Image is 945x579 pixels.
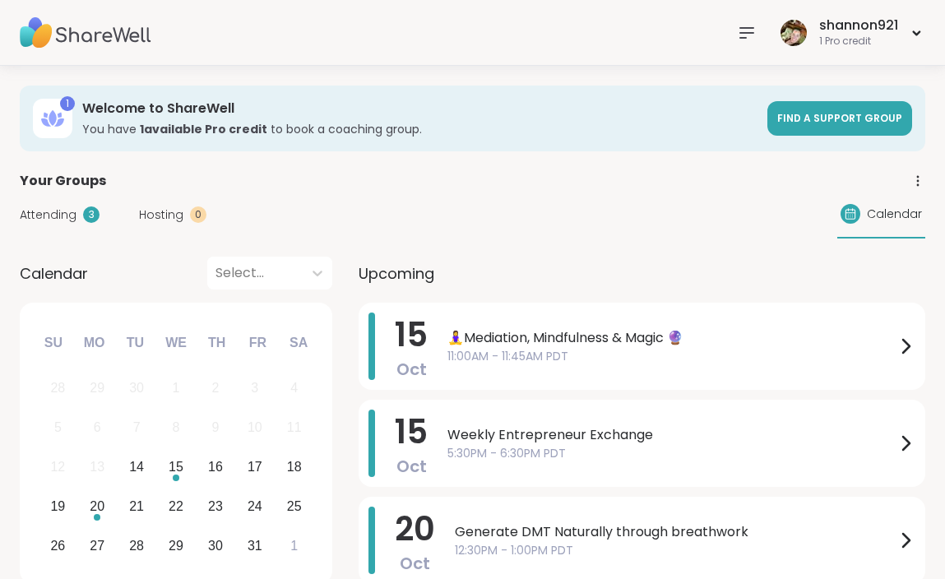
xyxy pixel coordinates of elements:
div: Sa [280,325,317,361]
div: Choose Saturday, October 18th, 2025 [276,450,312,485]
div: month 2025-10 [38,368,313,565]
div: 24 [248,495,262,517]
div: shannon921 [819,16,898,35]
div: Su [35,325,72,361]
div: Choose Saturday, November 1st, 2025 [276,528,312,563]
div: Choose Friday, October 17th, 2025 [237,450,272,485]
div: 29 [169,535,183,557]
div: 10 [248,416,262,438]
div: Choose Friday, October 24th, 2025 [237,489,272,524]
div: Not available Sunday, October 5th, 2025 [40,410,76,446]
div: Th [199,325,235,361]
h3: You have to book a coaching group. [82,121,757,137]
div: 31 [248,535,262,557]
div: 1 [173,377,180,399]
div: Not available Sunday, September 28th, 2025 [40,371,76,406]
div: 25 [287,495,302,517]
div: Not available Saturday, October 4th, 2025 [276,371,312,406]
div: 26 [50,535,65,557]
span: Generate DMT Naturally through breathwork [455,522,896,542]
div: Choose Thursday, October 30th, 2025 [198,528,234,563]
div: 22 [169,495,183,517]
div: Not available Monday, October 13th, 2025 [80,450,115,485]
div: 3 [251,377,258,399]
span: Calendar [20,262,88,285]
div: Choose Thursday, October 23rd, 2025 [198,489,234,524]
div: Choose Monday, October 27th, 2025 [80,528,115,563]
div: Choose Wednesday, October 15th, 2025 [159,450,194,485]
span: Attending [20,206,76,224]
b: 1 available Pro credit [140,121,267,137]
div: 17 [248,456,262,478]
div: 20 [90,495,104,517]
span: Oct [396,358,427,381]
div: 28 [129,535,144,557]
div: Choose Monday, October 20th, 2025 [80,489,115,524]
div: Choose Friday, October 31st, 2025 [237,528,272,563]
span: Your Groups [20,171,106,191]
div: Not available Wednesday, October 1st, 2025 [159,371,194,406]
div: Choose Tuesday, October 21st, 2025 [119,489,155,524]
span: 20 [395,506,435,552]
a: Find a support group [767,101,912,136]
span: Upcoming [359,262,434,285]
div: 14 [129,456,144,478]
div: 27 [90,535,104,557]
div: 16 [208,456,223,478]
div: Choose Sunday, October 19th, 2025 [40,489,76,524]
div: 30 [129,377,144,399]
div: 3 [83,206,100,223]
img: shannon921 [781,20,807,46]
span: 15 [395,312,428,358]
span: Oct [396,455,427,478]
div: 1 [60,96,75,111]
span: 🧘‍♀️Mediation, Mindfulness & Magic 🔮 [447,328,896,348]
div: 11 [287,416,302,438]
div: 5 [54,416,62,438]
div: 29 [90,377,104,399]
span: Weekly Entrepreneur Exchange [447,425,896,445]
div: Not available Saturday, October 11th, 2025 [276,410,312,446]
div: Choose Saturday, October 25th, 2025 [276,489,312,524]
div: Choose Tuesday, October 28th, 2025 [119,528,155,563]
div: Choose Wednesday, October 22nd, 2025 [159,489,194,524]
span: Hosting [139,206,183,224]
div: Not available Tuesday, September 30th, 2025 [119,371,155,406]
div: Choose Wednesday, October 29th, 2025 [159,528,194,563]
div: 15 [169,456,183,478]
div: 6 [94,416,101,438]
div: 28 [50,377,65,399]
h3: Welcome to ShareWell [82,100,757,118]
div: 9 [211,416,219,438]
div: Not available Friday, October 3rd, 2025 [237,371,272,406]
span: 15 [395,409,428,455]
div: 7 [133,416,141,438]
div: 30 [208,535,223,557]
div: Not available Sunday, October 12th, 2025 [40,450,76,485]
div: Not available Thursday, October 9th, 2025 [198,410,234,446]
div: Not available Tuesday, October 7th, 2025 [119,410,155,446]
span: 11:00AM - 11:45AM PDT [447,348,896,365]
div: 0 [190,206,206,223]
span: Calendar [867,206,922,223]
div: Not available Wednesday, October 8th, 2025 [159,410,194,446]
div: 1 Pro credit [819,35,898,49]
div: 21 [129,495,144,517]
div: 19 [50,495,65,517]
div: Choose Sunday, October 26th, 2025 [40,528,76,563]
span: 5:30PM - 6:30PM PDT [447,445,896,462]
img: ShareWell Nav Logo [20,4,151,62]
span: Oct [400,552,430,575]
div: 23 [208,495,223,517]
div: 12 [50,456,65,478]
div: Not available Friday, October 10th, 2025 [237,410,272,446]
div: Not available Thursday, October 2nd, 2025 [198,371,234,406]
span: Find a support group [777,111,902,125]
div: 4 [290,377,298,399]
div: We [158,325,194,361]
div: Mo [76,325,112,361]
div: 2 [211,377,219,399]
div: 1 [290,535,298,557]
div: Not available Monday, September 29th, 2025 [80,371,115,406]
div: Choose Thursday, October 16th, 2025 [198,450,234,485]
